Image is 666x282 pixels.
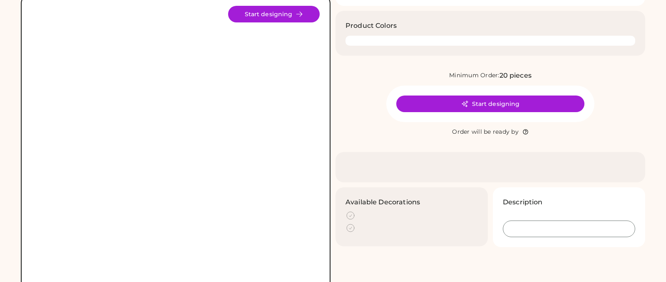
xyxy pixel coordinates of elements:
[503,197,543,207] h3: Description
[452,128,519,136] div: Order will be ready by
[449,71,499,80] div: Minimum Order:
[228,6,320,22] button: Start designing
[345,197,420,207] h3: Available Decorations
[499,71,532,81] div: 20 pieces
[396,96,584,112] button: Start designing
[345,21,397,31] h3: Product Colors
